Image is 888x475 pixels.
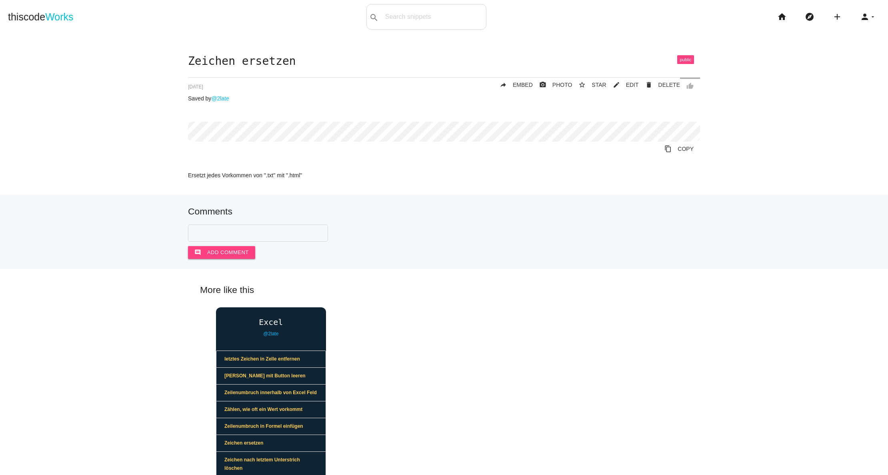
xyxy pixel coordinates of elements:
span: [DATE] [188,84,203,90]
a: Delete Post [639,78,680,92]
a: photo_cameraPHOTO [533,78,572,92]
i: home [777,4,787,30]
button: commentAdd comment [188,246,255,259]
span: Works [45,11,73,22]
h1: Zeichen ersetzen [188,55,700,68]
i: photo_camera [539,78,546,92]
span: EDIT [626,82,639,88]
i: comment [194,246,201,259]
span: PHOTO [552,82,572,88]
i: add [832,4,842,30]
h5: Comments [188,206,700,216]
i: explore [805,4,814,30]
span: STAR [592,82,606,88]
a: Excel [216,318,326,327]
a: mode_editEDIT [606,78,639,92]
i: star_border [578,78,586,92]
i: content_copy [664,142,672,156]
input: Search snippets [381,8,486,25]
span: DELETE [658,82,680,88]
i: mode_edit [613,78,620,92]
i: person [860,4,870,30]
p: Ersetzt jedes Vorkommen von ".txt" mit ".html" [188,172,700,178]
i: search [369,5,379,30]
a: [PERSON_NAME] mit Button leeren [216,368,326,385]
i: reply [500,78,507,92]
a: thiscodeWorks [8,4,74,30]
a: @2late [211,95,229,102]
span: EMBED [513,82,533,88]
p: Saved by [188,95,700,102]
i: arrow_drop_down [870,4,876,30]
a: replyEMBED [493,78,533,92]
a: Zählen, wie oft ein Wert vorkommt [216,401,326,418]
h5: More like this [188,285,700,295]
a: @2late [263,331,278,337]
a: Zeilenumbruch in Formel einfügen [216,418,326,435]
a: letztes Zeichen in Zelle entfernen [216,351,326,368]
button: star_borderSTAR [572,78,606,92]
button: search [367,4,381,29]
a: Zeichen ersetzen [216,435,326,452]
i: delete [645,78,652,92]
a: Zeilenumbruch innerhalb von Excel Feld [216,385,326,401]
a: Copy to Clipboard [658,142,700,156]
